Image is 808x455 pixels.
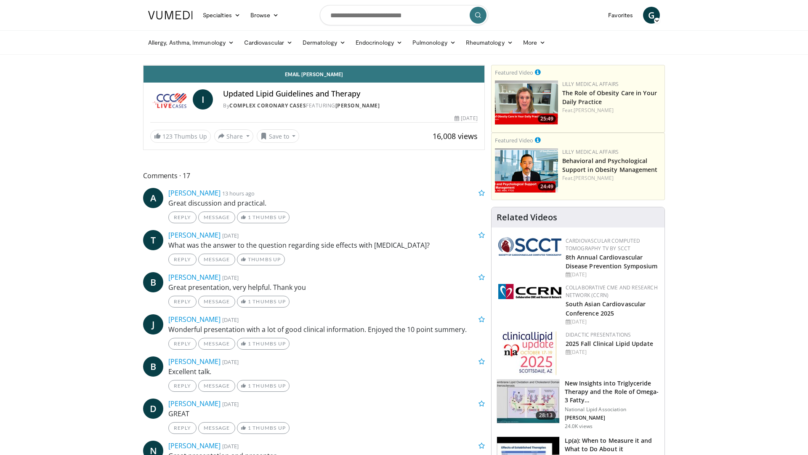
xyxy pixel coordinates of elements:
[351,34,407,51] a: Endocrinology
[245,7,284,24] a: Browse
[168,422,197,434] a: Reply
[495,136,533,144] small: Featured Video
[198,296,235,308] a: Message
[168,273,221,282] a: [PERSON_NAME]
[237,211,290,223] a: 1 Thumbs Up
[144,66,484,83] a: Email [PERSON_NAME]
[150,130,211,143] a: 123 Thumbs Up
[198,211,235,223] a: Message
[144,65,484,66] video-js: Video Player
[536,411,556,420] span: 28:13
[148,11,193,19] img: VuMedi Logo
[237,338,290,350] a: 1 Thumbs Up
[198,338,235,350] a: Message
[566,271,658,278] div: [DATE]
[518,34,550,51] a: More
[143,34,239,51] a: Allergy, Asthma, Immunology
[222,400,239,408] small: [DATE]
[495,148,558,193] img: ba3304f6-7838-4e41-9c0f-2e31ebde6754.png.150x105_q85_crop-smart_upscale.png
[168,315,221,324] a: [PERSON_NAME]
[497,212,557,222] h4: Related Videos
[562,148,619,155] a: Lilly Medical Affairs
[143,272,163,292] a: B
[168,282,485,292] p: Great presentation, very helpful. Thank you
[237,296,290,308] a: 1 Thumbs Up
[150,89,189,110] img: Complex Coronary Cases
[498,284,561,299] img: a04ee3ba-8487-4636-b0fb-5e8d268f3737.png.150x105_q85_autocrop_double_scale_upscale_version-0.2.png
[168,399,221,408] a: [PERSON_NAME]
[222,232,239,239] small: [DATE]
[562,89,657,106] a: The Role of Obesity Care in Your Daily Practice
[257,129,300,143] button: Save to
[168,380,197,392] a: Reply
[168,441,221,450] a: [PERSON_NAME]
[198,254,235,265] a: Message
[168,324,485,335] p: Wonderful presentation with a lot of good clinical information. Enjoyed the 10 point summery.
[237,380,290,392] a: 1 Thumbs Up
[168,338,197,350] a: Reply
[566,237,641,252] a: Cardiovascular Computed Tomography TV by SCCT
[168,198,485,208] p: Great discussion and practical.
[643,7,660,24] a: G
[248,425,251,431] span: 1
[565,423,593,430] p: 24.0K views
[562,157,658,174] a: Behavioral and Psychological Support in Obesity Management
[461,34,518,51] a: Rheumatology
[497,379,659,430] a: 28:13 New Insights into Triglyceride Therapy and the Role of Omega-3 Fatty… National Lipid Associ...
[248,214,251,220] span: 1
[566,318,658,326] div: [DATE]
[433,131,478,141] span: 16,008 views
[143,188,163,208] a: A
[222,358,239,366] small: [DATE]
[168,296,197,308] a: Reply
[222,442,239,450] small: [DATE]
[248,340,251,347] span: 1
[143,230,163,250] a: T
[566,340,653,348] a: 2025 Fall Clinical Lipid Update
[495,148,558,193] a: 24:49
[239,34,298,51] a: Cardiovascular
[222,190,255,197] small: 13 hours ago
[168,357,221,366] a: [PERSON_NAME]
[495,80,558,125] a: 25:49
[495,80,558,125] img: e1208b6b-349f-4914-9dd7-f97803bdbf1d.png.150x105_q85_crop-smart_upscale.png
[143,356,163,377] a: B
[162,132,173,140] span: 123
[143,314,163,335] a: J
[562,174,661,182] div: Feat.
[574,174,614,182] a: [PERSON_NAME]
[565,379,659,404] h3: New Insights into Triglyceride Therapy and the Role of Omega-3 Fatty…
[566,348,658,356] div: [DATE]
[229,102,306,109] a: Complex Coronary Cases
[168,211,197,223] a: Reply
[168,230,221,240] a: [PERSON_NAME]
[565,436,659,453] h3: Lp(a): When to Measure it and What to Do About it
[168,240,485,250] p: What was the answer to the question regarding side effects with [MEDICAL_DATA]?
[223,102,477,110] div: By FEATURING
[168,254,197,265] a: Reply
[497,380,559,423] img: 45ea033d-f728-4586-a1ce-38957b05c09e.150x105_q85_crop-smart_upscale.jpg
[222,316,239,324] small: [DATE]
[143,399,163,419] a: D
[214,129,253,143] button: Share
[143,170,485,181] span: Comments 17
[248,383,251,389] span: 1
[603,7,638,24] a: Favorites
[198,380,235,392] a: Message
[566,253,658,270] a: 8th Annual Cardiovascular Disease Prevention Symposium
[198,7,245,24] a: Specialties
[248,298,251,305] span: 1
[168,367,485,377] p: Excellent talk.
[566,331,658,339] div: Didactic Presentations
[222,274,239,281] small: [DATE]
[565,415,659,421] p: [PERSON_NAME]
[566,300,646,317] a: South Asian Cardiovascular Conference 2025
[335,102,380,109] a: [PERSON_NAME]
[498,237,561,256] img: 51a70120-4f25-49cc-93a4-67582377e75f.png.150x105_q85_autocrop_double_scale_upscale_version-0.2.png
